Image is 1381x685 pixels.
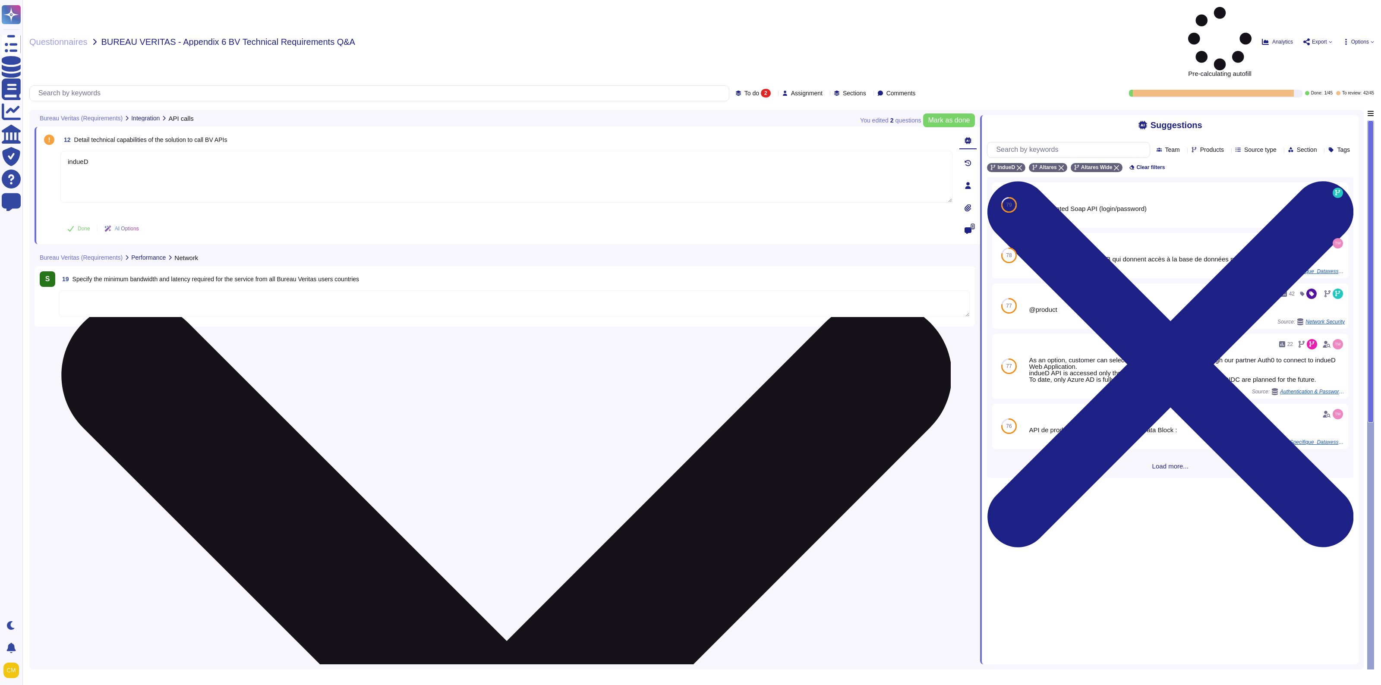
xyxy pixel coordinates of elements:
[843,90,866,96] span: Sections
[923,113,975,127] button: Mark as done
[174,255,198,261] span: Network
[131,115,160,121] span: Integration
[1324,91,1332,95] span: 1 / 45
[744,90,759,96] span: To do
[40,115,123,121] span: Bureau Veritas (Requirements)
[1006,424,1012,429] span: 76
[60,151,952,203] textarea: indueD
[3,663,19,678] img: user
[40,271,55,287] div: S
[1272,39,1293,44] span: Analytics
[131,255,166,261] span: Performance
[1333,409,1343,419] img: user
[1351,39,1369,44] span: Options
[1363,91,1374,95] span: 42 / 45
[860,117,921,123] span: You edited question s
[29,38,88,46] span: Questionnaires
[34,86,729,101] input: Search by keywords
[992,142,1149,157] input: Search by keywords
[1188,7,1252,77] span: Pre-calculating autofill
[1006,253,1012,258] span: 78
[59,276,69,282] span: 19
[1342,91,1362,95] span: To review:
[1333,339,1343,349] img: user
[761,89,771,97] div: 2
[60,137,71,143] span: 12
[971,223,975,229] span: 0
[2,661,25,680] button: user
[101,38,355,46] span: BUREAU VERITAS - Appendix 6 BV Technical Requirements Q&A
[1311,91,1323,95] span: Done:
[791,90,823,96] span: Assignment
[1006,303,1012,308] span: 77
[1006,364,1012,369] span: 77
[74,136,227,143] span: Detail technical capabilities of the solution to call BV APIs
[1262,38,1293,45] button: Analytics
[1312,39,1327,44] span: Export
[40,255,123,261] span: Bureau Veritas (Requirements)
[928,117,970,124] span: Mark as done
[890,117,894,123] b: 2
[1006,202,1012,207] span: 79
[168,115,193,122] span: API calls
[1333,238,1343,248] img: user
[886,90,916,96] span: Comments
